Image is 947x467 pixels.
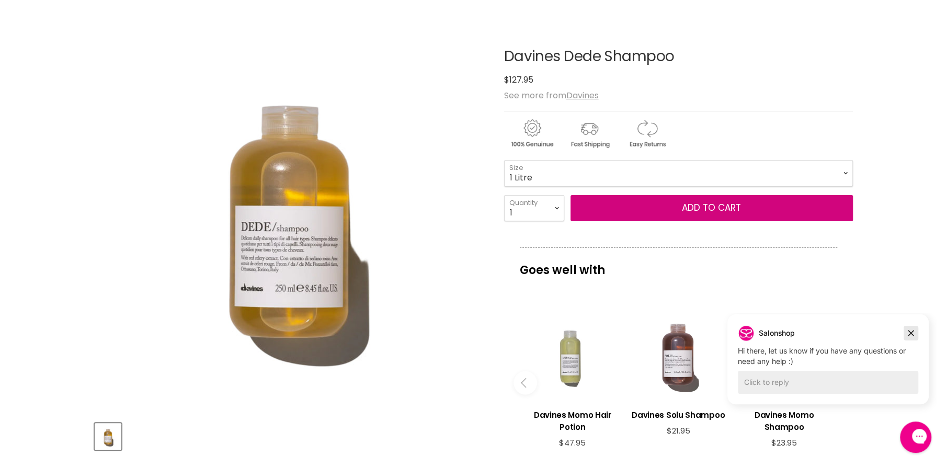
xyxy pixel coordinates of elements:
div: Davines Dede Shampoo image. Click or Scroll to Zoom. [95,22,485,413]
img: genuine.gif [504,118,560,150]
h3: Davines Momo Hair Potion [525,409,620,433]
p: Goes well with [520,247,837,282]
span: $47.95 [559,437,586,448]
span: $21.95 [666,425,690,436]
a: View product:Davines Solu Shampoo [631,401,726,426]
select: Quantity [504,195,564,221]
img: Davines Dede Shampoo [96,424,120,449]
a: View product:Davines Momo Hair Potion [525,401,620,438]
div: Product thumbnails [93,420,487,450]
span: See more from [504,89,599,101]
img: returns.gif [619,118,675,150]
a: Davines [566,89,599,101]
button: Davines Dede Shampoo [95,423,121,450]
iframe: Gorgias live chat campaigns [720,313,937,420]
span: $23.95 [771,437,797,448]
span: $127.95 [504,74,533,86]
img: shipping.gif [562,118,617,150]
button: Add to cart [571,195,853,221]
h3: Davines Solu Shampoo [631,409,726,421]
h1: Davines Dede Shampoo [504,49,853,65]
h3: Davines Momo Shampoo [736,409,831,433]
iframe: Gorgias live chat messenger [895,418,937,457]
